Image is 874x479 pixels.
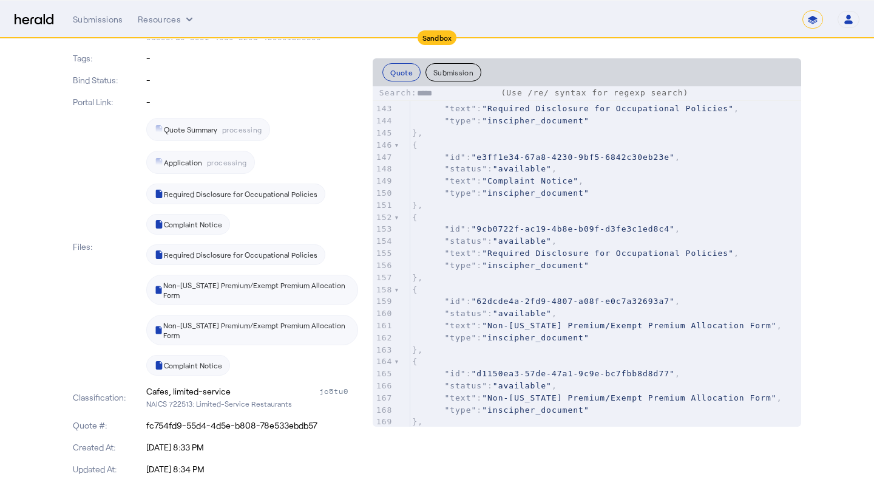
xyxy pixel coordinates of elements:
span: "status" [444,381,487,390]
div: 166 [373,380,394,392]
span: "text" [444,249,476,258]
p: Classification: [73,391,144,404]
herald-code-block: quote [373,86,801,427]
span: }, [412,128,423,137]
span: (Use /re/ syntax for regexp search) [501,88,688,97]
span: "status" [444,236,487,246]
span: : , [412,249,739,258]
span: : , [412,176,584,185]
span: "9cb0722f-ac19-4b8e-b09f-d3fe3c1ed8c4" [472,224,675,233]
span: : , [412,321,782,330]
div: 155 [373,247,394,260]
div: 160 [373,308,394,320]
div: 150 [373,187,394,199]
div: 154 [373,235,394,247]
span: "inscipher_document" [482,405,589,415]
p: Created At: [73,441,144,453]
span: "e3ff1e34-67a8-4230-9bf5-6842c30eb23e" [472,153,675,162]
span: "d1150ea3-57de-47a1-9c9e-bc7fbb8d8d77" [472,369,675,378]
span: "62dcde4a-2fd9-4807-a08f-e0c7a32693a7" [472,297,675,306]
span: { [412,357,418,366]
span: "type" [444,116,476,125]
div: 144 [373,115,394,127]
span: "id" [444,297,466,306]
span: "Non-[US_STATE] Premium/Exempt Premium Allocation Form" [482,393,776,402]
span: "status" [444,309,487,318]
span: "text" [444,104,476,113]
span: : [412,405,589,415]
span: "inscipher_document" [482,261,589,270]
p: [DATE] 8:33 PM [146,441,359,453]
span: "available" [493,92,552,102]
a: Complaint Notice [146,355,230,376]
p: Quote #: [73,419,144,432]
p: NAICS 722513: Limited-Service Restaurants [146,398,359,410]
div: 153 [373,223,394,235]
span: "text" [444,321,476,330]
div: Cafes, limited-service [146,385,231,398]
span: "inscipher_document" [482,188,589,198]
span: "available" [493,236,552,246]
button: Resources dropdown menu [138,13,195,26]
span: : [412,333,589,342]
div: 159 [373,295,394,308]
span: "Non-[US_STATE] Premium/Exempt Premium Allocation Form" [482,321,776,330]
a: Non-[US_STATE] Premium/Exempt Premium Allocation Form [146,275,359,305]
span: : , [412,393,782,402]
span: "Complaint Notice" [482,176,578,185]
span: "id" [444,224,466,233]
div: 164 [373,356,394,368]
span: "type" [444,333,476,342]
span: : , [412,164,557,173]
div: 157 [373,272,394,284]
div: 147 [373,151,394,164]
span: }, [412,417,423,426]
p: Bind Status: [73,74,144,86]
div: 148 [373,163,394,175]
span: "text" [444,176,476,185]
span: "id" [444,153,466,162]
span: : , [412,309,557,318]
p: fc754fd9-55d4-4d5e-b808-78e533ebdb57 [146,419,359,432]
div: 169 [373,416,394,428]
span: "id" [444,369,466,378]
p: - [146,52,359,64]
span: : [412,188,589,198]
div: 146 [373,139,394,151]
span: }, [412,345,423,354]
span: "status" [444,92,487,102]
span: "Required Disclosure for Occupational Policies" [482,104,734,113]
div: 149 [373,175,394,187]
span: "status" [444,164,487,173]
span: }, [412,273,423,282]
a: Required Disclosure for Occupational Policies [146,184,325,204]
div: 152 [373,212,394,224]
div: 167 [373,392,394,404]
div: 143 [373,103,394,115]
input: Search: [417,88,496,100]
p: - [146,74,359,86]
p: Tags: [73,52,144,64]
span: "Required Disclosure for Occupational Policies" [482,249,734,258]
span: : , [412,297,680,306]
div: Submissions [73,13,123,26]
div: 162 [373,332,394,344]
span: }, [412,201,423,210]
p: [DATE] 8:34 PM [146,463,359,475]
span: : [412,261,589,270]
img: Herald Logo [15,14,53,26]
span: "type" [444,188,476,198]
span: : , [412,236,557,246]
div: 165 [373,368,394,380]
label: Search: [379,88,496,97]
div: 163 [373,344,394,356]
span: "text" [444,393,476,402]
div: 151 [373,199,394,212]
p: - [146,96,359,108]
div: 145 [373,127,394,139]
span: : , [412,153,680,162]
div: Sandbox [418,30,457,45]
div: 156 [373,260,394,272]
div: 168 [373,404,394,416]
span: { [412,140,418,150]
